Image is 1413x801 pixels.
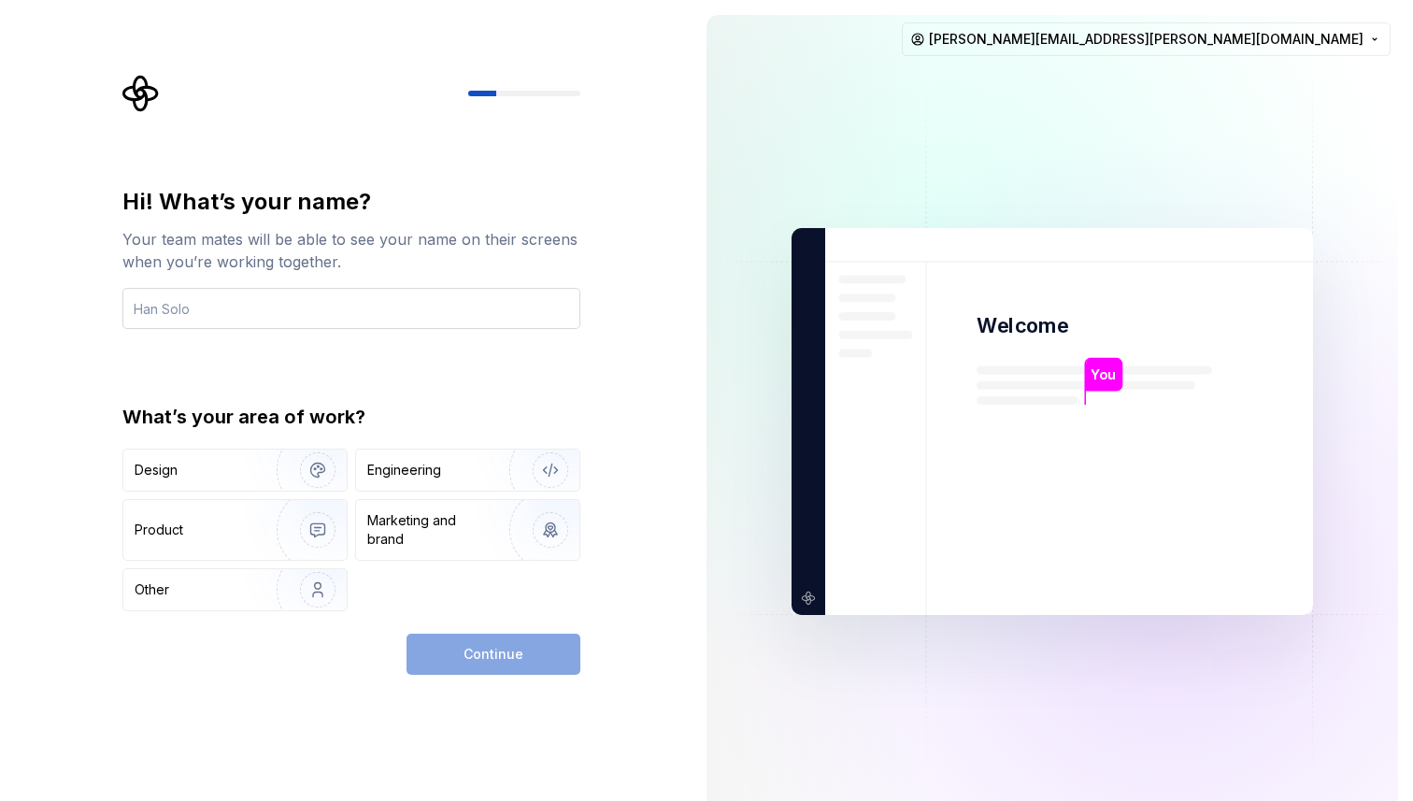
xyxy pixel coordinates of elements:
[977,312,1068,339] p: Welcome
[122,75,160,112] svg: Supernova Logo
[367,511,493,549] div: Marketing and brand
[929,30,1363,49] span: [PERSON_NAME][EMAIL_ADDRESS][PERSON_NAME][DOMAIN_NAME]
[122,288,580,329] input: Han Solo
[902,22,1391,56] button: [PERSON_NAME][EMAIL_ADDRESS][PERSON_NAME][DOMAIN_NAME]
[122,404,580,430] div: What’s your area of work?
[122,187,580,217] div: Hi! What’s your name?
[1091,365,1116,385] p: You
[135,461,178,479] div: Design
[135,580,169,599] div: Other
[367,461,441,479] div: Engineering
[122,228,580,273] div: Your team mates will be able to see your name on their screens when you’re working together.
[135,521,183,539] div: Product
